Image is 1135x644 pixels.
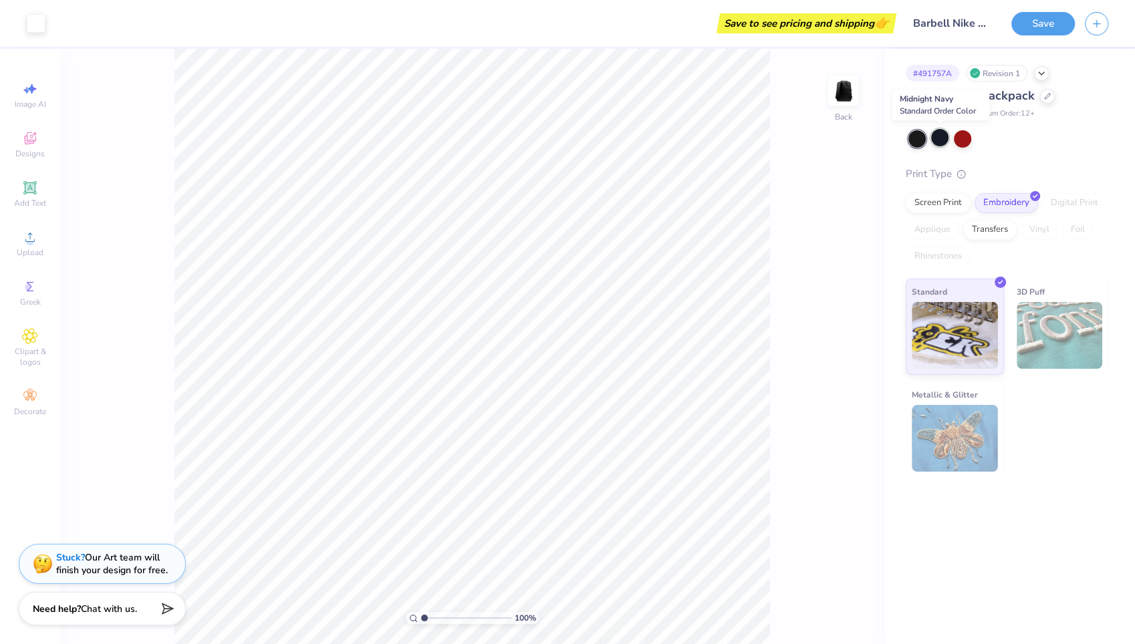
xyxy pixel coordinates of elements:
span: 100 % [515,612,536,624]
span: Decorate [14,406,46,417]
span: 3D Puff [1017,285,1045,299]
span: 👉 [874,15,889,31]
span: Add Text [14,198,46,208]
span: Standard Order Color [900,106,976,116]
span: Metallic & Glitter [912,387,978,401]
span: Designs [15,148,45,159]
span: Standard [912,285,947,299]
div: Embroidery [975,193,1038,213]
span: Clipart & logos [7,346,53,367]
div: Vinyl [1021,220,1058,240]
img: Metallic & Glitter [912,405,998,472]
div: Our Art team will finish your design for free. [56,551,168,577]
div: Save to see pricing and shipping [720,13,893,33]
strong: Stuck? [56,551,85,564]
div: Rhinestones [906,247,971,267]
img: 3D Puff [1017,302,1103,369]
strong: Need help? [33,603,81,615]
span: Greek [20,297,41,307]
div: Back [835,111,852,123]
div: Print Type [906,166,1108,182]
input: Untitled Design [903,10,1001,37]
div: # 491757A [906,65,959,82]
div: Foil [1062,220,1094,240]
div: Revision 1 [966,65,1027,82]
img: Standard [912,302,998,369]
span: Image AI [15,99,46,110]
span: Minimum Order: 12 + [968,108,1035,120]
div: Digital Print [1042,193,1107,213]
span: Chat with us. [81,603,137,615]
div: Transfers [963,220,1017,240]
div: Screen Print [906,193,971,213]
button: Save [1011,12,1075,35]
div: Applique [906,220,959,240]
img: Back [830,77,857,104]
div: Midnight Navy [892,90,989,120]
span: Upload [17,247,43,258]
